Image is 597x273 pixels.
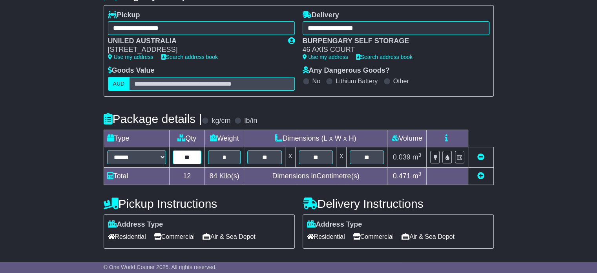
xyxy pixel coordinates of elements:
span: Commercial [353,231,394,243]
span: 0.471 [393,172,411,180]
label: Any Dangerous Goods? [303,66,390,75]
h4: Pickup Instructions [104,197,295,210]
td: Volume [387,130,427,147]
span: m [413,172,422,180]
td: 12 [169,167,204,185]
td: Kilo(s) [204,167,244,185]
span: Residential [108,231,146,243]
div: [STREET_ADDRESS] [108,46,280,54]
label: AUD [108,77,130,91]
div: 46 AXIS COURT [303,46,482,54]
label: Lithium Battery [336,77,378,85]
td: Weight [204,130,244,147]
span: 0.039 [393,153,411,161]
label: kg/cm [212,117,230,125]
div: UNILED AUSTRALIA [108,37,280,46]
span: Air & Sea Depot [402,231,455,243]
a: Search address book [161,54,218,60]
label: No [312,77,320,85]
label: lb/in [244,117,257,125]
sup: 3 [418,171,422,177]
label: Other [393,77,409,85]
span: Air & Sea Depot [203,231,256,243]
span: Residential [307,231,345,243]
label: Delivery [303,11,339,20]
span: m [413,153,422,161]
a: Use my address [303,54,348,60]
label: Address Type [108,220,163,229]
span: 84 [210,172,217,180]
td: x [285,147,295,167]
label: Goods Value [108,66,155,75]
a: Use my address [108,54,153,60]
h4: Package details | [104,112,202,125]
label: Address Type [307,220,362,229]
td: Type [104,130,169,147]
a: Remove this item [477,153,484,161]
a: Search address book [356,54,413,60]
h4: Delivery Instructions [303,197,494,210]
td: x [336,147,347,167]
span: Commercial [154,231,195,243]
div: BURPENGARY SELF STORAGE [303,37,482,46]
a: Add new item [477,172,484,180]
sup: 3 [418,152,422,158]
span: © One World Courier 2025. All rights reserved. [104,264,217,270]
td: Qty [169,130,204,147]
label: Pickup [108,11,140,20]
td: Total [104,167,169,185]
td: Dimensions in Centimetre(s) [244,167,387,185]
td: Dimensions (L x W x H) [244,130,387,147]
